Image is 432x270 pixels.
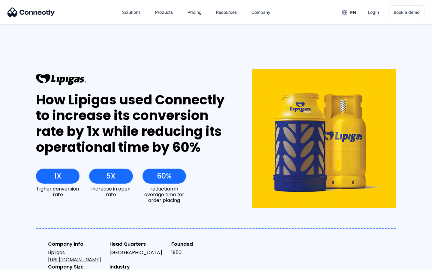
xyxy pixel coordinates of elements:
aside: Language selected: English [6,259,36,268]
div: Founded [171,241,228,248]
a: Book a demo [388,5,424,19]
a: [URL][DOMAIN_NAME] [48,256,101,263]
div: 60% [157,172,172,180]
div: Lipligas [48,249,105,263]
div: increase in open rate [89,186,133,197]
div: Company [247,5,275,19]
div: higher conversion rate [36,186,79,197]
div: 5X [106,172,115,180]
div: en [337,8,361,17]
ul: Language list [12,259,36,268]
div: Solutions [117,5,145,19]
div: 1950 [171,249,228,256]
div: Products [150,5,178,19]
a: Login [363,5,384,19]
div: reduction in average time for order placing [142,186,186,203]
div: Head Quarters [109,241,166,248]
div: Pricing [187,8,202,16]
div: Company Info [48,241,105,248]
div: How Lipigas used Connectly to increase its conversion rate by 1x while reducing its operational t... [36,92,230,155]
div: Solutions [122,8,141,16]
div: Resources [216,8,237,16]
a: Pricing [183,5,206,19]
div: en [350,8,356,17]
div: 1X [54,172,61,180]
div: Login [368,8,379,16]
div: Company [251,8,270,16]
img: Connectly Logo [7,7,55,17]
div: Products [155,8,173,16]
div: [GEOGRAPHIC_DATA] [109,249,166,256]
div: Resources [211,5,242,19]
